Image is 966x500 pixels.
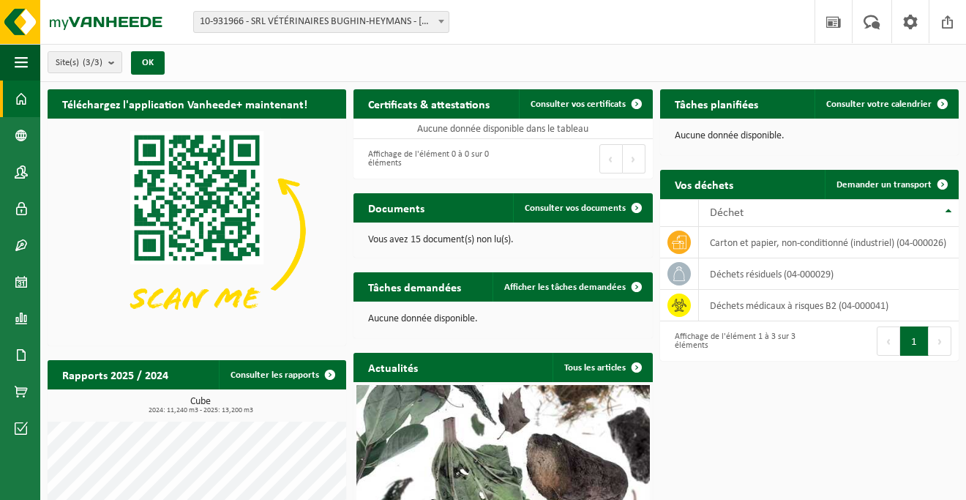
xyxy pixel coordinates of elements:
button: OK [131,51,165,75]
td: déchets médicaux à risques B2 (04-000041) [699,290,959,321]
p: Aucune donnée disponible. [368,314,637,324]
td: déchets résiduels (04-000029) [699,258,959,290]
span: 10-931966 - SRL VÉTÉRINAIRES BUGHIN-HEYMANS - MERBES-LE-CHÂTEAU [193,11,449,33]
td: carton et papier, non-conditionné (industriel) (04-000026) [699,227,959,258]
h2: Documents [353,193,439,222]
span: Consulter vos documents [525,204,626,213]
span: 2024: 11,240 m3 - 2025: 13,200 m3 [55,407,346,414]
img: Download de VHEPlus App [48,119,346,343]
td: Aucune donnée disponible dans le tableau [353,119,652,139]
p: Aucune donnée disponible. [675,131,944,141]
div: Affichage de l'élément 1 à 3 sur 3 éléments [667,325,802,357]
h3: Cube [55,397,346,414]
a: Afficher les tâches demandées [493,272,651,302]
h2: Certificats & attestations [353,89,504,118]
a: Consulter vos documents [513,193,651,223]
span: Consulter votre calendrier [826,100,932,109]
p: Vous avez 15 document(s) non lu(s). [368,235,637,245]
div: Affichage de l'élément 0 à 0 sur 0 éléments [361,143,495,175]
button: 1 [900,327,929,356]
button: Previous [877,327,900,356]
span: 10-931966 - SRL VÉTÉRINAIRES BUGHIN-HEYMANS - MERBES-LE-CHÂTEAU [194,12,449,32]
h2: Téléchargez l'application Vanheede+ maintenant! [48,89,322,118]
button: Next [929,327,951,356]
a: Tous les articles [553,353,651,382]
count: (3/3) [83,58,102,67]
h2: Rapports 2025 / 2024 [48,360,183,389]
span: Site(s) [56,52,102,74]
button: Site(s)(3/3) [48,51,122,73]
h2: Tâches planifiées [660,89,773,118]
a: Consulter vos certificats [519,89,651,119]
a: Consulter les rapports [219,360,345,389]
a: Consulter votre calendrier [815,89,957,119]
button: Next [623,144,645,173]
span: Demander un transport [836,180,932,190]
span: Afficher les tâches demandées [504,283,626,292]
a: Demander un transport [825,170,957,199]
h2: Vos déchets [660,170,748,198]
h2: Tâches demandées [353,272,476,301]
button: Previous [599,144,623,173]
span: Déchet [710,207,744,219]
h2: Actualités [353,353,433,381]
span: Consulter vos certificats [531,100,626,109]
